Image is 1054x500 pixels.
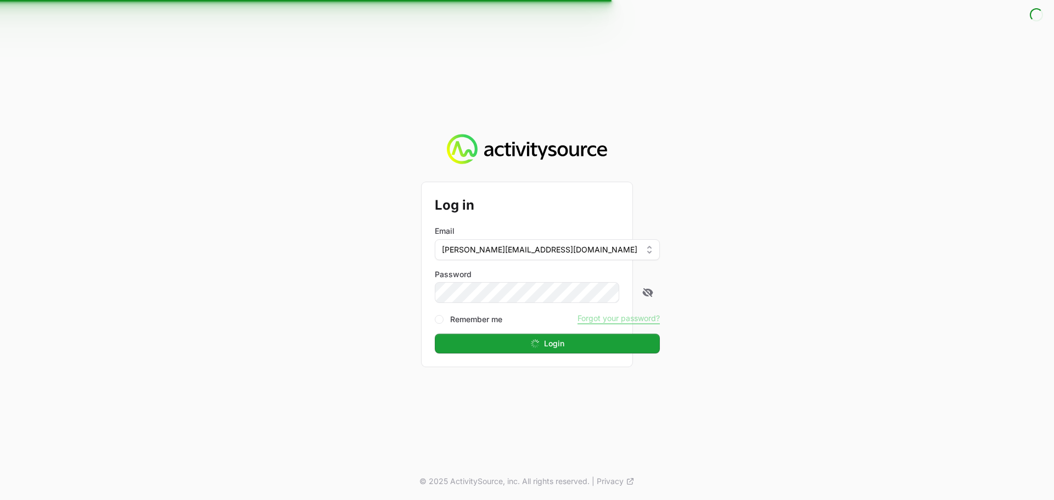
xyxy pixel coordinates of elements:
[435,239,660,260] button: [PERSON_NAME][EMAIL_ADDRESS][DOMAIN_NAME]
[597,476,635,487] a: Privacy
[435,226,455,237] label: Email
[592,476,595,487] span: |
[435,269,660,280] label: Password
[435,195,660,215] h2: Log in
[450,314,502,325] label: Remember me
[447,134,607,165] img: Activity Source
[435,334,660,353] button: Login
[419,476,590,487] p: © 2025 ActivitySource, inc. All rights reserved.
[442,244,637,255] span: [PERSON_NAME][EMAIL_ADDRESS][DOMAIN_NAME]
[544,337,564,350] span: Login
